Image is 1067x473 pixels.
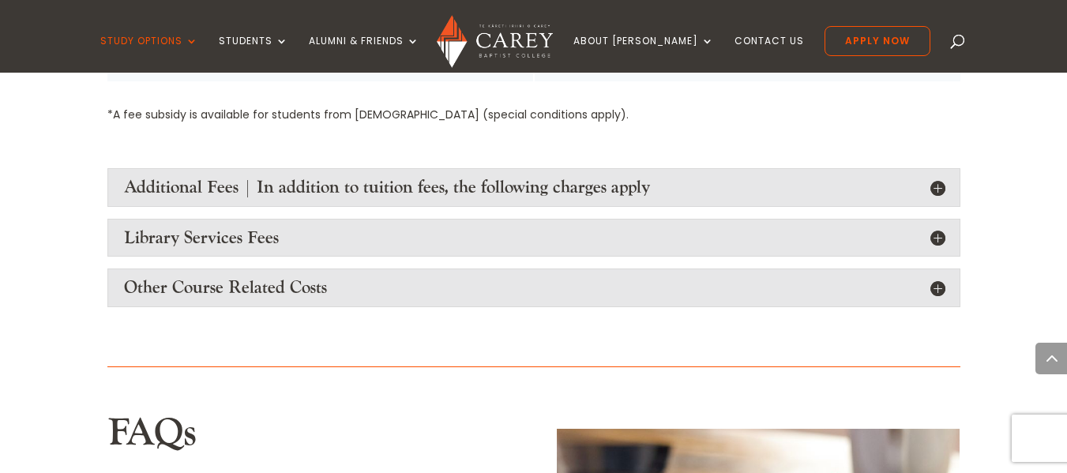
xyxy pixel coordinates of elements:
p: *A fee subsidy is available for students from [DEMOGRAPHIC_DATA] (special conditions apply). [107,104,960,126]
h2: FAQs [107,411,510,464]
a: Students [219,36,288,73]
img: Carey Baptist College [437,15,553,68]
h4: Additional Fees | In addition to tuition fees, the following charges apply [124,177,944,197]
h4: Library Services Fees [124,227,944,248]
a: Contact Us [735,36,804,73]
a: Alumni & Friends [309,36,419,73]
a: Study Options [100,36,198,73]
a: About [PERSON_NAME] [573,36,714,73]
h4: Other Course Related Costs [124,277,944,298]
a: Apply Now [825,26,930,56]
